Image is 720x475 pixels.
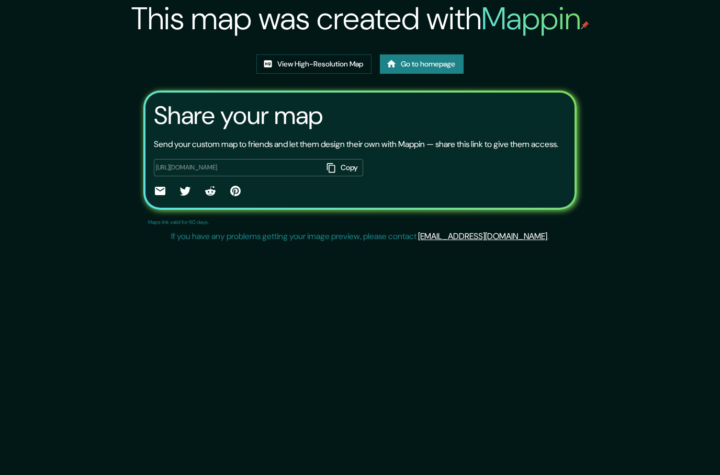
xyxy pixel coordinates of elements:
a: View High-Resolution Map [256,54,372,74]
h3: Share your map [154,101,323,130]
a: Go to homepage [380,54,464,74]
p: Send your custom map to friends and let them design their own with Mappin — share this link to gi... [154,138,558,151]
a: [EMAIL_ADDRESS][DOMAIN_NAME] [418,231,547,242]
p: Maps link valid for 60 days. [148,218,209,226]
img: mappin-pin [581,21,589,29]
button: Copy [322,159,363,176]
p: If you have any problems getting your image preview, please contact . [171,230,549,243]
